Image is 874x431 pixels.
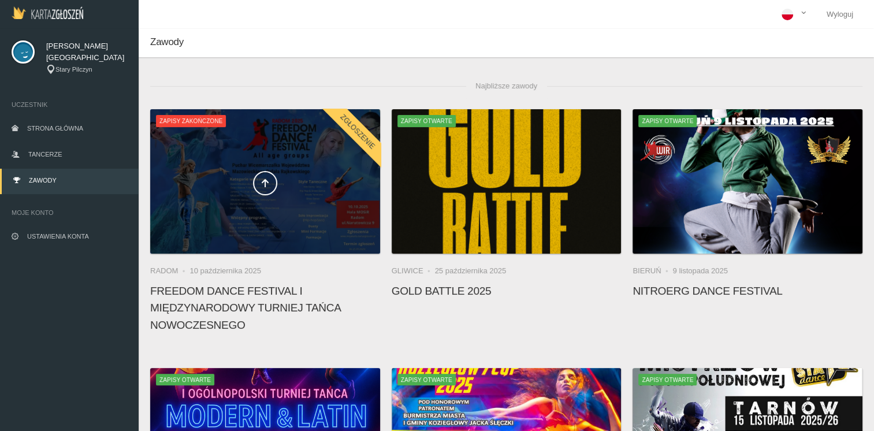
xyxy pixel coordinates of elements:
[392,109,622,254] img: Gold Battle 2025
[150,265,189,277] li: Radom
[633,283,862,299] h4: NitroErg Dance Festival
[392,265,435,277] li: Gliwice
[28,151,62,158] span: Tancerze
[12,99,127,110] span: Uczestnik
[150,36,184,47] span: Zawody
[321,95,394,169] div: Zgłoszenie
[392,109,622,254] a: Gold Battle 2025Zapisy otwarte
[638,115,697,127] span: Zapisy otwarte
[397,374,456,385] span: Zapisy otwarte
[156,115,226,127] span: Zapisy zakończone
[156,374,214,385] span: Zapisy otwarte
[397,115,456,127] span: Zapisy otwarte
[466,75,546,98] span: Najbliższe zawody
[392,283,622,299] h4: Gold Battle 2025
[46,65,127,75] div: Stary Pilczyn
[672,265,727,277] li: 9 listopada 2025
[189,265,261,277] li: 10 października 2025
[638,374,697,385] span: Zapisy otwarte
[12,207,127,218] span: Moje konto
[29,177,57,184] span: Zawody
[633,109,862,254] a: NitroErg Dance FestivalZapisy otwarte
[633,109,862,254] img: NitroErg Dance Festival
[435,265,507,277] li: 25 października 2025
[27,125,83,132] span: Strona główna
[12,40,35,64] img: svg
[46,40,127,64] span: [PERSON_NAME][GEOGRAPHIC_DATA]
[150,283,380,333] h4: FREEDOM DANCE FESTIVAL I Międzynarodowy Turniej Tańca Nowoczesnego
[27,233,89,240] span: Ustawienia konta
[12,6,83,19] img: Logo
[150,109,380,254] a: FREEDOM DANCE FESTIVAL I Międzynarodowy Turniej Tańca NowoczesnegoZapisy zakończoneZgłoszenie
[633,265,672,277] li: Bieruń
